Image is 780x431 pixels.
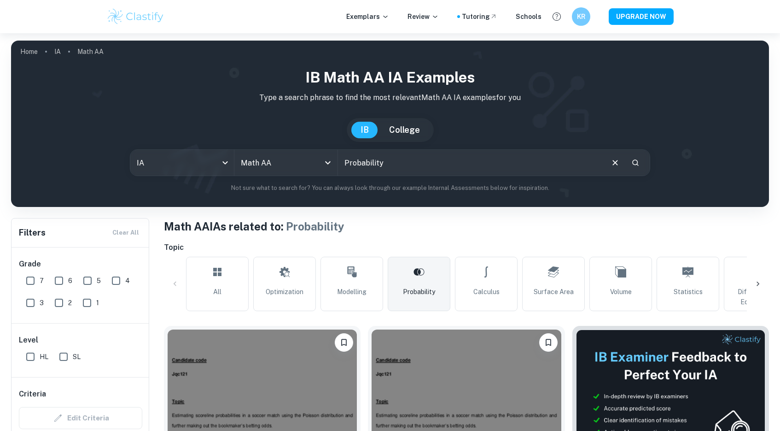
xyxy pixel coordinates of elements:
span: Calculus [473,287,500,297]
div: IA [130,150,234,176]
span: Surface Area [534,287,574,297]
span: SL [73,352,81,362]
p: Not sure what to search for? You can always look through our example Internal Assessments below f... [18,183,762,193]
span: Optimization [266,287,303,297]
h6: Criteria [19,389,46,400]
p: Review [407,12,439,22]
input: E.g. modelling a logo, player arrangements, shape of an egg... [338,150,603,176]
button: KR [572,7,590,26]
button: UPGRADE NOW [609,8,674,25]
span: 3 [40,298,44,308]
button: Clear [606,154,624,171]
span: Probability [286,220,344,233]
img: Clastify logo [106,7,165,26]
p: Type a search phrase to find the most relevant Math AA IA examples for you [18,92,762,103]
button: IB [351,122,378,138]
span: Probability [403,287,435,297]
span: 4 [125,276,130,286]
a: Schools [516,12,541,22]
p: Math AA [77,47,104,57]
button: Open [321,156,334,169]
img: profile cover [11,41,769,207]
span: Modelling [337,287,367,297]
button: Help and Feedback [549,9,565,24]
span: 2 [68,298,72,308]
button: Search [628,155,643,171]
h1: IB Math AA IA examples [18,66,762,89]
a: IA [54,45,61,58]
h6: Topic [164,242,769,253]
h6: Level [19,335,142,346]
h6: KR [576,12,587,22]
div: Criteria filters are unavailable when searching by topic [19,407,142,429]
span: Volume [610,287,632,297]
span: 5 [97,276,101,286]
button: Bookmark [335,333,353,352]
button: Bookmark [539,333,558,352]
span: HL [40,352,48,362]
h6: Grade [19,259,142,270]
a: Tutoring [462,12,497,22]
h6: Filters [19,226,46,239]
span: 6 [68,276,72,286]
span: 1 [96,298,99,308]
span: 7 [40,276,44,286]
h1: Math AA IAs related to: [164,218,769,235]
p: Exemplars [346,12,389,22]
span: Statistics [674,287,703,297]
button: College [380,122,429,138]
a: Home [20,45,38,58]
span: All [213,287,221,297]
